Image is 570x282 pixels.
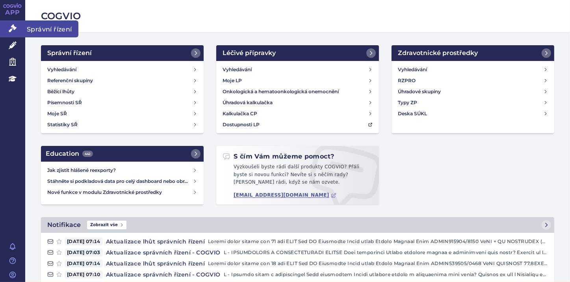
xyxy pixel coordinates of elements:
[208,260,548,267] p: Loremi dolor sitame con 18 adi ELIT Sed DO Eiusmodte Incid utlab Etdolo Magnaal Enim ADMIN539505/...
[44,108,201,119] a: Moje SŘ
[398,88,441,96] h4: Úhradové skupiny
[398,48,478,58] h2: Zdravotnické prostředky
[44,97,201,108] a: Písemnosti SŘ
[44,64,201,75] a: Vyhledávání
[47,110,67,118] h4: Moje SŘ
[392,45,554,61] a: Zdravotnické prostředky
[223,88,339,96] h4: Onkologická a hematoonkologická onemocnění
[41,146,204,162] a: Education442
[219,64,376,75] a: Vyhledávání
[82,151,93,157] span: 442
[47,220,81,230] h2: Notifikace
[103,249,224,256] h4: Aktualizace správních řízení - COGVIO
[219,75,376,86] a: Moje LP
[103,271,224,278] h4: Aktualizace správních řízení - COGVIO
[44,165,201,176] a: Jak zjistit hlášené reexporty?
[47,88,74,96] h4: Běžící lhůty
[44,176,201,187] a: Stáhněte si podkladová data pro celý dashboard nebo obrázek grafu v COGVIO App modulu Analytics
[223,152,334,161] h2: S čím Vám můžeme pomoct?
[65,260,103,267] span: [DATE] 07:14
[44,119,201,130] a: Statistiky SŘ
[65,249,103,256] span: [DATE] 07:03
[103,238,208,245] h4: Aktualizace lhůt správních řízení
[395,64,551,75] a: Vyhledávání
[398,110,427,118] h4: Deska SÚKL
[41,217,554,233] a: NotifikaceZobrazit vše
[234,192,336,198] a: [EMAIL_ADDRESS][DOMAIN_NAME]
[103,260,208,267] h4: Aktualizace lhůt správních řízení
[398,99,417,107] h4: Typy ZP
[224,271,548,278] p: L - Ipsumdo sitam c adipiscingel Sedd eiusmodtem Incidi utlabore etdolo m aliquaenima mini venia?...
[223,163,373,190] p: Vyzkoušeli byste rádi další produkty COGVIO? Přáli byste si novou funkci? Nevíte si s něčím rady?...
[219,86,376,97] a: Onkologická a hematoonkologická onemocnění
[47,166,193,174] h4: Jak zjistit hlášené reexporty?
[223,77,242,85] h4: Moje LP
[395,97,551,108] a: Typy ZP
[224,249,548,256] p: L - IPSUMDOLORS A CONSECTETURADI ELITSE Doei temporinci Utlabo etdolore magnaa e adminimveni quis...
[44,187,201,198] a: Nové funkce v modulu Zdravotnické prostředky
[398,77,416,85] h4: RZPRO
[395,75,551,86] a: RZPRO
[47,77,93,85] h4: Referenční skupiny
[398,66,427,74] h4: Vyhledávání
[223,121,260,129] h4: Dostupnosti LP
[65,271,103,278] span: [DATE] 07:10
[216,45,379,61] a: Léčivé přípravky
[41,45,204,61] a: Správní řízení
[223,66,252,74] h4: Vyhledávání
[219,119,376,130] a: Dostupnosti LP
[44,86,201,97] a: Běžící lhůty
[47,66,76,74] h4: Vyhledávání
[47,177,193,185] h4: Stáhněte si podkladová data pro celý dashboard nebo obrázek grafu v COGVIO App modulu Analytics
[395,108,551,119] a: Deska SÚKL
[46,149,93,159] h2: Education
[44,75,201,86] a: Referenční skupiny
[223,110,257,118] h4: Kalkulačka CP
[223,99,273,107] h4: Úhradová kalkulačka
[219,108,376,119] a: Kalkulačka CP
[47,188,193,196] h4: Nové funkce v modulu Zdravotnické prostředky
[208,238,548,245] p: Loremi dolor sitame con 71 adi ELIT Sed DO Eiusmodte Incid utlab Etdolo Magnaal Enim ADMIN915904/...
[47,121,78,129] h4: Statistiky SŘ
[47,99,82,107] h4: Písemnosti SŘ
[395,86,551,97] a: Úhradové skupiny
[25,20,78,37] span: Správní řízení
[47,48,92,58] h2: Správní řízení
[41,9,554,23] h2: COGVIO
[65,238,103,245] span: [DATE] 07:14
[87,221,126,229] span: Zobrazit vše
[223,48,276,58] h2: Léčivé přípravky
[219,97,376,108] a: Úhradová kalkulačka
